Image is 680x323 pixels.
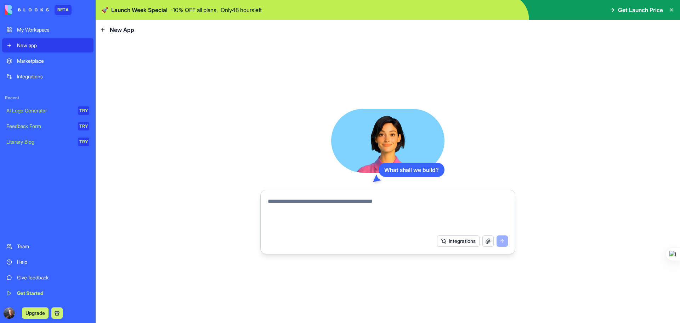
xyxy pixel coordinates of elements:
div: TRY [78,106,89,115]
span: Recent [2,95,93,101]
div: Literary Blog [6,138,73,145]
a: Marketplace [2,54,93,68]
img: ACg8ocI5ShY5jW-oxGaqNnQ2Ufu-CXea-_VJH1_cEKcNMQRXWbktsIHsrQ=s96-c [4,307,15,319]
div: TRY [78,138,89,146]
p: Only 48 hours left [221,6,262,14]
a: Get Started [2,286,93,300]
div: New app [17,42,89,49]
div: Marketplace [17,57,89,65]
span: New App [110,26,134,34]
div: Team [17,243,89,250]
div: Give feedback [17,274,89,281]
a: Team [2,239,93,254]
a: My Workspace [2,23,93,37]
span: 🚀 [101,6,108,14]
button: Upgrade [22,307,49,319]
a: AI Logo GeneratorTRY [2,104,93,118]
a: Literary BlogTRY [2,135,93,149]
a: BETA [5,5,72,15]
a: Help [2,255,93,269]
a: Feedback FormTRY [2,119,93,133]
div: Integrations [17,73,89,80]
a: New app [2,38,93,52]
button: Integrations [437,235,480,247]
span: Launch Week Special [111,6,168,14]
a: Upgrade [22,309,49,316]
div: BETA [55,5,72,15]
div: Feedback Form [6,123,73,130]
div: What shall we build? [379,163,444,177]
div: Get Started [17,290,89,297]
p: - 10 % OFF all plans. [170,6,218,14]
div: My Workspace [17,26,89,33]
img: logo [5,5,49,15]
div: TRY [78,122,89,130]
div: AI Logo Generator [6,107,73,114]
a: Give feedback [2,271,93,285]
div: Help [17,258,89,266]
span: Get Launch Price [618,6,663,14]
a: Integrations [2,69,93,84]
